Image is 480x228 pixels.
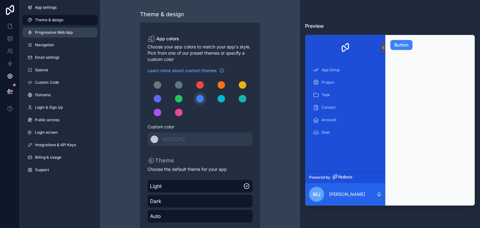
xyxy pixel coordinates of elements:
[150,197,250,205] span: Dark
[309,102,382,113] a: Contact
[22,115,97,125] a: Public access
[35,142,76,147] span: Integrations & API Keys
[147,166,252,172] span: Choose the default theme for your app
[163,136,185,142] span: #2522FC
[22,90,97,100] a: Domains
[309,175,330,180] span: Powered by
[22,152,97,162] a: Billing & Usage
[305,171,385,183] a: Powered by
[35,92,51,97] span: Domains
[35,30,73,35] span: Progressive Web App
[35,42,54,47] span: Navigation
[35,105,63,110] span: Login & Sign Up
[22,127,97,137] a: Login screen
[309,64,382,76] a: App Setup
[35,67,48,72] span: Spaces
[22,40,97,50] a: Navigation
[329,191,365,197] p: [PERSON_NAME]
[309,77,382,88] a: Project
[22,65,97,75] a: Spaces
[322,92,330,97] span: Task
[340,42,350,52] img: App logo
[390,40,412,50] button: Button
[309,114,382,126] a: Account
[150,182,243,190] span: Light
[35,117,59,122] span: Public access
[322,130,330,135] span: Deal
[22,15,97,25] a: Theme & design
[35,130,58,135] span: Login screen
[35,5,57,10] span: App settings
[309,89,382,101] a: Task
[35,167,49,172] span: Support
[22,140,97,150] a: Integrations & API Keys
[22,165,97,175] a: Support
[35,17,63,22] span: Theme & design
[305,60,385,171] div: scrollable content
[305,22,475,30] h3: Preview
[35,155,61,160] span: Billing & Usage
[147,156,174,165] p: Theme
[322,105,336,110] span: Contact
[147,67,224,74] a: Learn more about custom themes
[22,102,97,112] a: Login & Sign Up
[322,67,340,72] span: App Setup
[147,67,217,74] span: Learn more about custom themes
[35,80,59,85] span: Custom Code
[22,77,97,87] a: Custom Code
[22,52,97,62] a: Email settings
[150,212,250,220] span: Auto
[322,117,336,122] span: Account
[156,36,179,42] span: App colors
[322,80,334,85] span: Project
[309,127,382,138] a: Deal
[35,55,59,60] span: Email settings
[313,191,320,198] span: MJ
[22,2,97,12] a: App settings
[147,124,247,130] span: Custom color
[147,44,252,62] span: Choose your app colors to match your app's style. Pick from one of our preset themes or specify a...
[22,27,97,37] a: Progressive Web App
[140,10,184,19] div: Theme & design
